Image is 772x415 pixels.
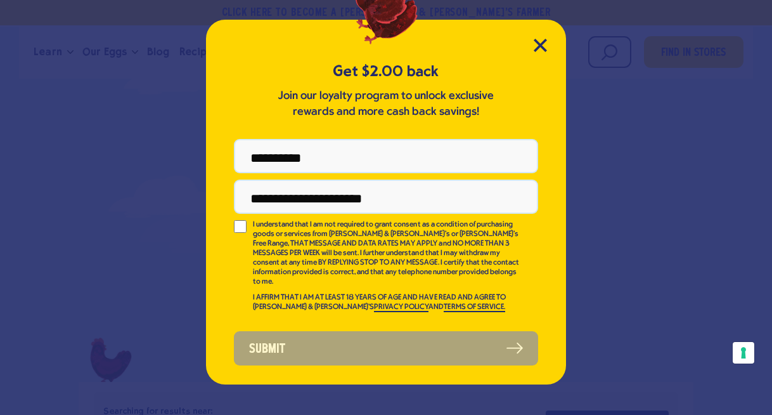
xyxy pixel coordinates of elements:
[253,293,520,312] p: I AFFIRM THAT I AM AT LEAST 18 YEARS OF AGE AND HAVE READ AND AGREE TO [PERSON_NAME] & [PERSON_NA...
[534,39,547,52] button: Close Modal
[234,331,538,366] button: Submit
[275,88,497,120] p: Join our loyalty program to unlock exclusive rewards and more cash back savings!
[234,220,247,233] input: I understand that I am not required to grant consent as a condition of purchasing goods or servic...
[444,303,505,312] a: TERMS OF SERVICE.
[253,220,520,287] p: I understand that I am not required to grant consent as a condition of purchasing goods or servic...
[374,303,428,312] a: PRIVACY POLICY
[733,342,754,364] button: Your consent preferences for tracking technologies
[234,61,538,82] h5: Get $2.00 back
